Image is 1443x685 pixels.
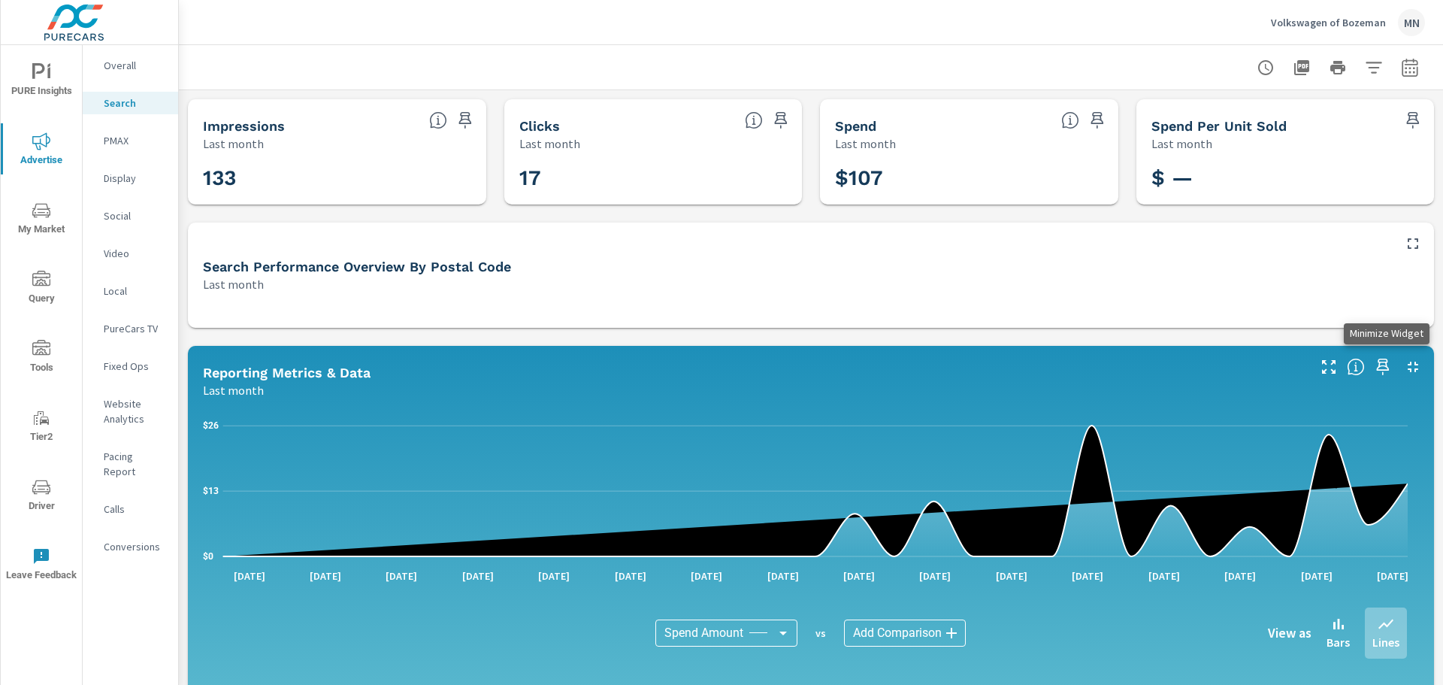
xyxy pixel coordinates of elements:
[1151,135,1212,153] p: Last month
[797,626,844,640] p: vs
[203,420,219,431] text: $26
[528,568,580,583] p: [DATE]
[104,321,166,336] p: PureCars TV
[83,535,178,558] div: Conversions
[83,167,178,189] div: Display
[655,620,797,647] div: Spend Amount
[769,108,793,132] span: Save this to your personalized report
[203,165,471,191] h3: 133
[664,626,743,641] span: Spend Amount
[519,135,580,153] p: Last month
[83,54,178,77] div: Overall
[5,132,77,169] span: Advertise
[833,568,885,583] p: [DATE]
[1401,232,1425,256] button: Maximize Widget
[104,58,166,73] p: Overall
[104,449,166,479] p: Pacing Report
[375,568,428,583] p: [DATE]
[83,205,178,227] div: Social
[299,568,352,583] p: [DATE]
[104,208,166,223] p: Social
[835,165,1103,191] h3: $107
[223,568,276,583] p: [DATE]
[519,165,788,191] h3: 17
[1395,53,1425,83] button: Select Date Range
[203,551,213,562] text: $0
[1151,118,1287,134] h5: Spend Per Unit Sold
[604,568,657,583] p: [DATE]
[104,283,166,299] p: Local
[452,568,504,583] p: [DATE]
[1061,111,1079,129] span: The amount of money spent on advertising during the period.
[1061,568,1114,583] p: [DATE]
[453,108,477,132] span: Save this to your personalized report
[104,246,166,261] p: Video
[83,355,178,377] div: Fixed Ops
[680,568,733,583] p: [DATE]
[5,340,77,377] span: Tools
[1,45,82,599] div: nav menu
[835,118,876,134] h5: Spend
[1401,108,1425,132] span: Save this to your personalized report
[1366,568,1419,583] p: [DATE]
[5,271,77,308] span: Query
[1359,53,1389,83] button: Apply Filters
[429,111,447,129] span: The number of times an ad was shown on your behalf.
[83,445,178,483] div: Pacing Report
[1290,568,1343,583] p: [DATE]
[1372,633,1399,651] p: Lines
[5,63,77,100] span: PURE Insights
[83,280,178,302] div: Local
[83,498,178,520] div: Calls
[5,547,77,584] span: Leave Feedback
[104,133,166,148] p: PMAX
[203,135,264,153] p: Last month
[745,111,763,129] span: The number of times an ad was clicked by a consumer.
[757,568,809,583] p: [DATE]
[5,409,77,446] span: Tier2
[1287,53,1317,83] button: "Export Report to PDF"
[203,365,371,380] h5: Reporting Metrics & Data
[104,95,166,111] p: Search
[844,620,966,647] div: Add Comparison
[1271,16,1386,29] p: Volkswagen of Bozeman
[83,92,178,114] div: Search
[1371,355,1395,379] span: Save this to your personalized report
[1398,9,1425,36] div: MN
[1347,358,1365,376] span: Understand Search data over time and see how metrics compare to each other.
[83,393,178,430] div: Website Analytics
[1327,633,1350,651] p: Bars
[104,359,166,374] p: Fixed Ops
[104,502,166,517] p: Calls
[203,486,219,496] text: $13
[1151,165,1420,191] h3: $ —
[203,259,511,274] h5: Search Performance Overview By Postal Code
[83,129,178,152] div: PMAX
[203,118,285,134] h5: Impressions
[1323,53,1353,83] button: Print Report
[83,317,178,340] div: PureCars TV
[1317,355,1341,379] button: Make Fullscreen
[853,626,942,641] span: Add Comparison
[835,135,896,153] p: Last month
[104,396,166,426] p: Website Analytics
[1214,568,1266,583] p: [DATE]
[1085,108,1109,132] span: Save this to your personalized report
[203,381,264,399] p: Last month
[985,568,1038,583] p: [DATE]
[5,202,77,238] span: My Market
[83,242,178,265] div: Video
[104,171,166,186] p: Display
[104,539,166,554] p: Conversions
[519,118,560,134] h5: Clicks
[1268,626,1311,641] h6: View as
[203,275,264,293] p: Last month
[5,478,77,515] span: Driver
[1138,568,1190,583] p: [DATE]
[909,568,961,583] p: [DATE]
